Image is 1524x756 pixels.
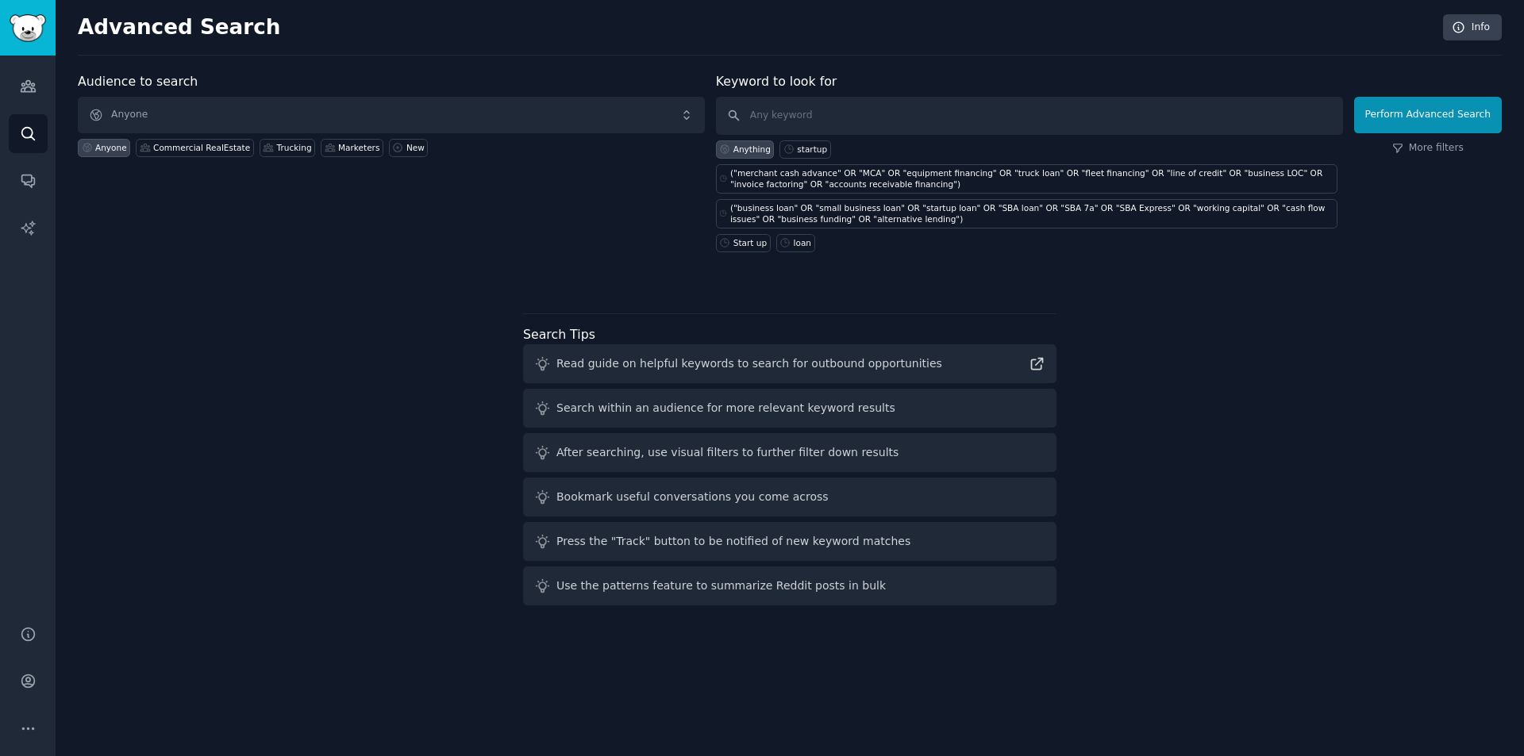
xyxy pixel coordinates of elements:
a: Info [1443,14,1502,41]
button: Anyone [78,97,705,133]
div: Press the "Track" button to be notified of new keyword matches [556,533,910,550]
div: Anything [733,144,771,155]
div: Search within an audience for more relevant keyword results [556,400,895,416]
div: Marketers [338,142,379,153]
label: Audience to search [78,74,198,89]
div: New [406,142,425,153]
div: Anyone [95,142,127,153]
label: Search Tips [523,327,595,342]
div: ("merchant cash advance" OR "MCA" OR "equipment financing" OR "truck loan" OR "fleet financing" O... [730,167,1333,190]
a: More filters [1392,141,1464,155]
div: loan [794,237,811,248]
h2: Advanced Search [78,15,1434,40]
div: ("business loan" OR "small business loan" OR "startup loan" OR "SBA loan" OR "SBA 7a" OR "SBA Exp... [730,202,1333,224]
div: After searching, use visual filters to further filter down results [556,444,899,461]
img: GummySearch logo [10,14,46,42]
div: Start up [733,237,767,248]
button: Perform Advanced Search [1354,97,1502,133]
div: Use the patterns feature to summarize Reddit posts in bulk [556,578,886,594]
label: Keyword to look for [716,74,837,89]
div: Bookmark useful conversations you come across [556,489,829,505]
div: startup [797,144,827,155]
div: Read guide on helpful keywords to search for outbound opportunities [556,355,942,372]
input: Any keyword [716,97,1343,135]
div: Commercial RealEstate [153,142,250,153]
div: Trucking [277,142,312,153]
a: New [389,139,428,157]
